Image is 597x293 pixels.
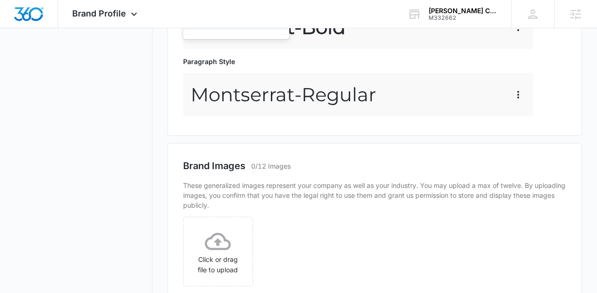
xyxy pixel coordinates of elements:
h2: Brand Images [183,159,245,173]
p: Paragraph Style [183,57,533,66]
span: Brand Profile [72,8,126,18]
p: 0/12 Images [251,161,291,171]
div: account id [429,15,497,21]
span: Click or drag file to upload [184,217,252,286]
p: These generalized images represent your company as well as your industry. You may upload a max of... [183,180,567,210]
div: Click or drag file to upload [184,228,252,275]
div: account name [429,7,497,15]
p: Montserrat - Regular [191,81,376,109]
